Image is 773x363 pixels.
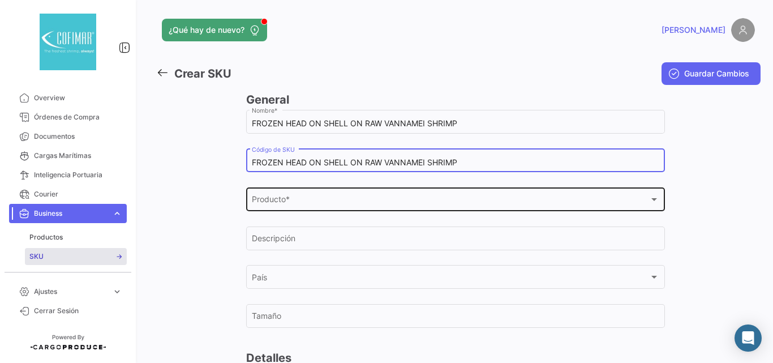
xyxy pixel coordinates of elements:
span: expand_more [112,287,122,297]
span: Órdenes de Compra [34,112,122,122]
span: Guardar Cambios [684,68,749,79]
img: placeholder-user.png [731,18,755,42]
span: Cargas Marítimas [34,151,122,161]
img: dddaabaa-7948-40ed-83b9-87789787af52.jpeg [40,14,96,70]
span: Business [34,208,108,219]
span: Cerrar Sesión [34,306,122,316]
span: expand_more [112,208,122,219]
span: Documentos [34,131,122,142]
a: Documentos [9,127,127,146]
span: País [252,275,649,284]
h3: General [246,92,665,108]
span: Producto * [252,197,649,207]
a: Inteligencia Portuaria [9,165,127,185]
a: Cargas Marítimas [9,146,127,165]
span: Overview [34,93,122,103]
button: ¿Qué hay de nuevo? [162,19,267,41]
span: Courier [34,189,122,199]
button: Guardar Cambios [662,62,761,85]
a: Productos [25,229,127,246]
h3: Crear SKU [174,66,231,82]
a: SKU [25,248,127,265]
a: Overview [9,88,127,108]
span: Inteligencia Portuaria [34,170,122,180]
span: SKU [29,251,44,262]
span: Ajustes [34,287,108,297]
a: Órdenes de Compra [9,108,127,127]
div: Abrir Intercom Messenger [735,324,762,352]
span: ¿Qué hay de nuevo? [169,24,244,36]
a: Courier [9,185,127,204]
span: Productos [29,232,63,242]
span: [PERSON_NAME] [662,24,725,36]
